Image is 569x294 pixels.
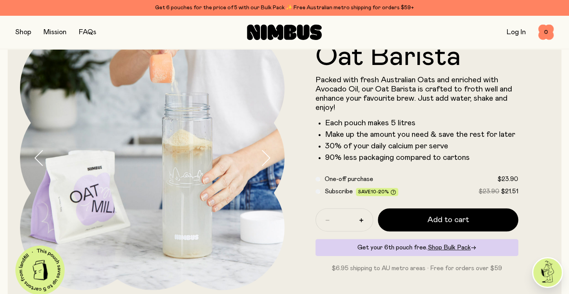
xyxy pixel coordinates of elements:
[315,75,519,112] p: Packed with fresh Australian Oats and enriched with Avocado Oil, our Oat Barista is crafted to fr...
[427,244,476,251] a: Shop Bulk Pack→
[325,188,353,194] span: Subscribe
[497,176,518,182] span: $23.90
[479,188,499,194] span: $23.90
[371,189,389,194] span: 10-20%
[507,29,526,36] a: Log In
[538,25,554,40] button: 0
[358,189,396,195] span: Save
[501,188,518,194] span: $21.51
[427,244,471,251] span: Shop Bulk Pack
[15,3,554,12] div: Get 6 pouches for the price of 5 with our Bulk Pack ✨ Free Australian metro shipping for orders $59+
[43,29,67,36] a: Mission
[533,258,562,287] img: agent
[325,141,519,151] li: 30% of your daily calcium per serve
[315,43,519,71] h1: Oat Barista
[325,153,519,162] li: 90% less packaging compared to cartons
[325,130,519,139] li: Make up the amount you need & save the rest for later
[427,214,469,225] span: Add to cart
[79,29,96,36] a: FAQs
[325,176,373,182] span: One-off purchase
[378,208,519,231] button: Add to cart
[315,264,519,273] p: $6.95 shipping to AU metro areas · Free for orders over $59
[325,118,519,128] li: Each pouch makes 5 litres
[315,239,519,256] div: Get your 6th pouch free.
